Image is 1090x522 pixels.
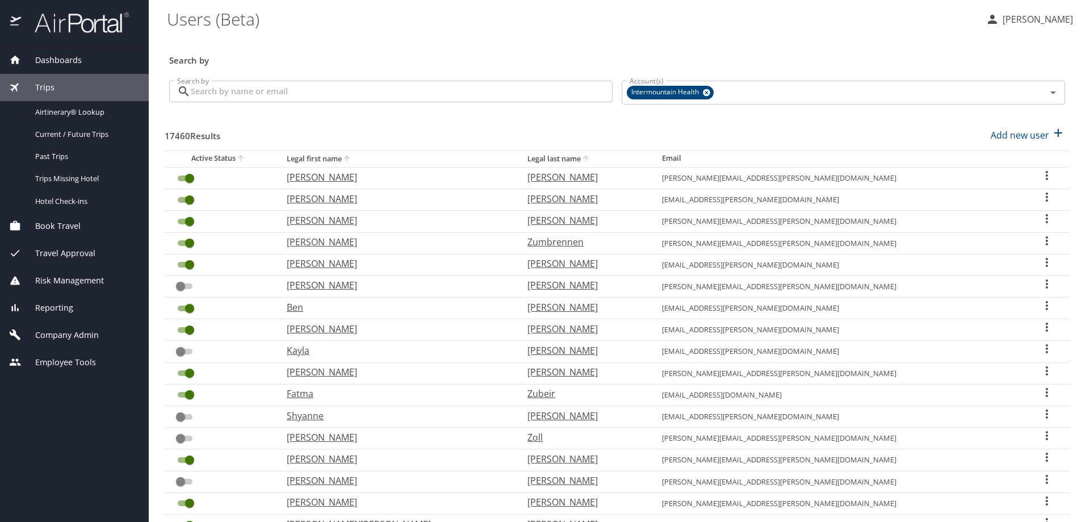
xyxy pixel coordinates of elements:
span: Travel Approval [21,247,95,260]
p: Kayla [287,344,505,357]
p: [PERSON_NAME] [287,214,505,227]
p: [PERSON_NAME] [527,192,639,206]
span: Current / Future Trips [35,129,135,140]
td: [PERSON_NAME][EMAIL_ADDRESS][PERSON_NAME][DOMAIN_NAME] [653,492,1024,514]
h1: Users (Beta) [167,1,976,36]
p: [PERSON_NAME] [527,257,639,270]
span: Reporting [21,302,73,314]
p: [PERSON_NAME] [527,344,639,357]
td: [PERSON_NAME][EMAIL_ADDRESS][PERSON_NAME][DOMAIN_NAME] [653,362,1024,384]
th: Legal first name [278,151,518,167]
td: [PERSON_NAME][EMAIL_ADDRESS][PERSON_NAME][DOMAIN_NAME] [653,167,1024,189]
p: Fatma [287,387,505,400]
td: [EMAIL_ADDRESS][DOMAIN_NAME] [653,384,1024,406]
th: Active Status [165,151,278,167]
p: Ben [287,300,505,314]
button: [PERSON_NAME] [981,9,1078,30]
td: [PERSON_NAME][EMAIL_ADDRESS][PERSON_NAME][DOMAIN_NAME] [653,428,1024,449]
p: [PERSON_NAME] [287,495,505,509]
span: Airtinerary® Lookup [35,107,135,118]
p: [PERSON_NAME] [287,322,505,336]
h3: Search by [169,47,1065,67]
span: Dashboards [21,54,82,66]
th: Legal last name [518,151,653,167]
p: Add new user [991,128,1049,142]
p: [PERSON_NAME] [287,278,505,292]
span: Employee Tools [21,356,96,369]
button: Open [1045,85,1061,101]
p: [PERSON_NAME] [287,474,505,487]
span: Trips [21,81,54,94]
span: Intermountain Health [627,86,706,98]
p: [PERSON_NAME] [527,365,639,379]
p: [PERSON_NAME] [287,452,505,466]
td: [EMAIL_ADDRESS][PERSON_NAME][DOMAIN_NAME] [653,298,1024,319]
p: [PERSON_NAME] [287,235,505,249]
p: [PERSON_NAME] [527,300,639,314]
button: sort [581,154,592,165]
p: [PERSON_NAME] [999,12,1073,26]
p: [PERSON_NAME] [527,452,639,466]
p: [PERSON_NAME] [287,365,505,379]
td: [PERSON_NAME][EMAIL_ADDRESS][PERSON_NAME][DOMAIN_NAME] [653,449,1024,471]
p: [PERSON_NAME] [527,495,639,509]
span: Hotel Check-ins [35,196,135,207]
span: Trips Missing Hotel [35,173,135,184]
td: [EMAIL_ADDRESS][PERSON_NAME][DOMAIN_NAME] [653,319,1024,341]
span: Risk Management [21,274,104,287]
img: airportal-logo.png [22,11,129,34]
p: [PERSON_NAME] [527,278,639,292]
input: Search by name or email [191,81,613,102]
div: Intermountain Health [627,86,714,99]
button: sort [236,153,247,164]
p: Zumbrennen [527,235,639,249]
p: Shyanne [287,409,505,423]
p: Zubeir [527,387,639,400]
td: [EMAIL_ADDRESS][PERSON_NAME][DOMAIN_NAME] [653,254,1024,275]
td: [PERSON_NAME][EMAIL_ADDRESS][PERSON_NAME][DOMAIN_NAME] [653,275,1024,297]
td: [EMAIL_ADDRESS][PERSON_NAME][DOMAIN_NAME] [653,189,1024,211]
p: [PERSON_NAME] [527,322,639,336]
p: Zoll [527,431,639,444]
td: [EMAIL_ADDRESS][PERSON_NAME][DOMAIN_NAME] [653,406,1024,428]
p: [PERSON_NAME] [287,257,505,270]
span: Past Trips [35,151,135,162]
p: [PERSON_NAME] [287,192,505,206]
img: icon-airportal.png [10,11,22,34]
span: Book Travel [21,220,81,232]
td: [EMAIL_ADDRESS][PERSON_NAME][DOMAIN_NAME] [653,341,1024,362]
th: Email [653,151,1024,167]
p: [PERSON_NAME] [527,474,639,487]
td: [PERSON_NAME][EMAIL_ADDRESS][PERSON_NAME][DOMAIN_NAME] [653,471,1024,492]
td: [PERSON_NAME][EMAIL_ADDRESS][PERSON_NAME][DOMAIN_NAME] [653,232,1024,254]
p: [PERSON_NAME] [287,431,505,444]
p: [PERSON_NAME] [527,214,639,227]
button: Add new user [986,123,1070,148]
p: [PERSON_NAME] [527,409,639,423]
h3: 17460 Results [165,123,220,143]
p: [PERSON_NAME] [527,170,639,184]
td: [PERSON_NAME][EMAIL_ADDRESS][PERSON_NAME][DOMAIN_NAME] [653,211,1024,232]
span: Company Admin [21,329,99,341]
p: [PERSON_NAME] [287,170,505,184]
button: sort [342,154,353,165]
